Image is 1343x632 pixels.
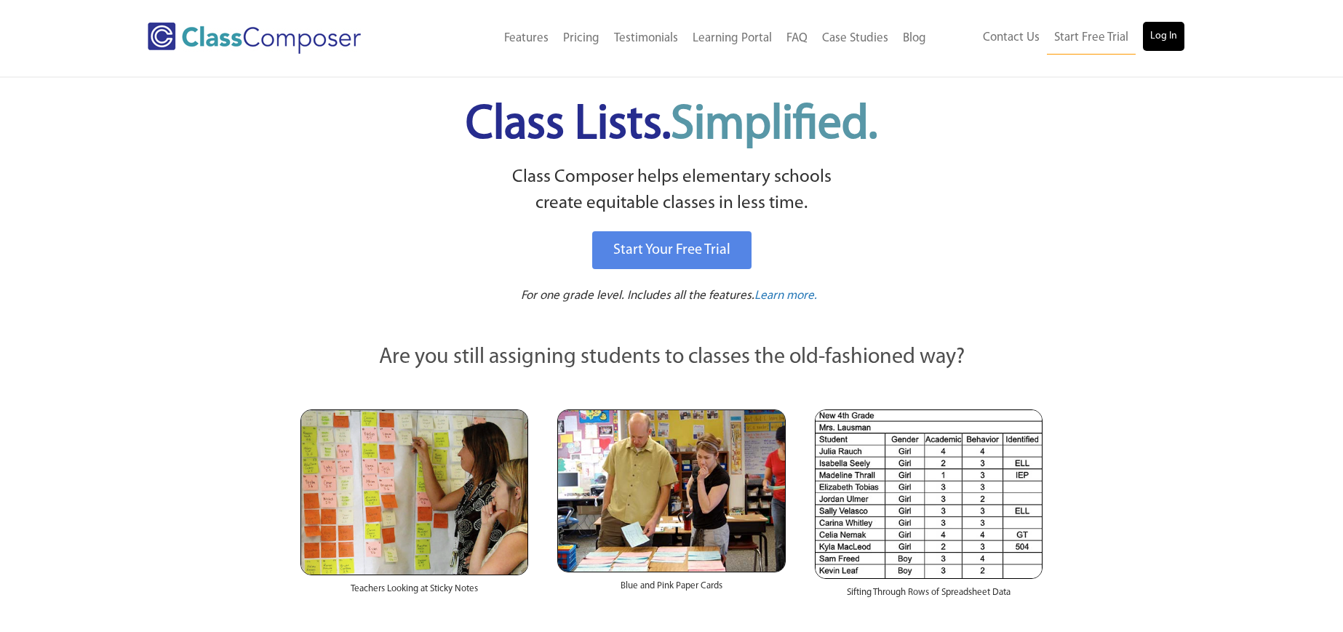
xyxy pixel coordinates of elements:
[466,102,877,149] span: Class Lists.
[976,22,1047,54] a: Contact Us
[613,243,730,257] span: Start Your Free Trial
[896,23,933,55] a: Blog
[671,102,877,149] span: Simplified.
[421,23,933,55] nav: Header Menu
[592,231,752,269] a: Start Your Free Trial
[557,572,785,607] div: Blue and Pink Paper Cards
[933,22,1184,55] nav: Header Menu
[1143,22,1184,51] a: Log In
[300,409,528,575] img: Teachers Looking at Sticky Notes
[754,289,817,302] span: Learn more.
[148,23,361,54] img: Class Composer
[300,575,528,610] div: Teachers Looking at Sticky Notes
[556,23,607,55] a: Pricing
[815,23,896,55] a: Case Studies
[298,164,1045,217] p: Class Composer helps elementary schools create equitable classes in less time.
[607,23,685,55] a: Testimonials
[300,342,1043,374] p: Are you still assigning students to classes the old-fashioned way?
[521,289,754,302] span: For one grade level. Includes all the features.
[815,409,1043,579] img: Spreadsheets
[685,23,779,55] a: Learning Portal
[557,409,785,572] img: Blue and Pink Paper Cards
[1047,22,1136,55] a: Start Free Trial
[497,23,556,55] a: Features
[815,579,1043,614] div: Sifting Through Rows of Spreadsheet Data
[779,23,815,55] a: FAQ
[754,287,817,305] a: Learn more.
